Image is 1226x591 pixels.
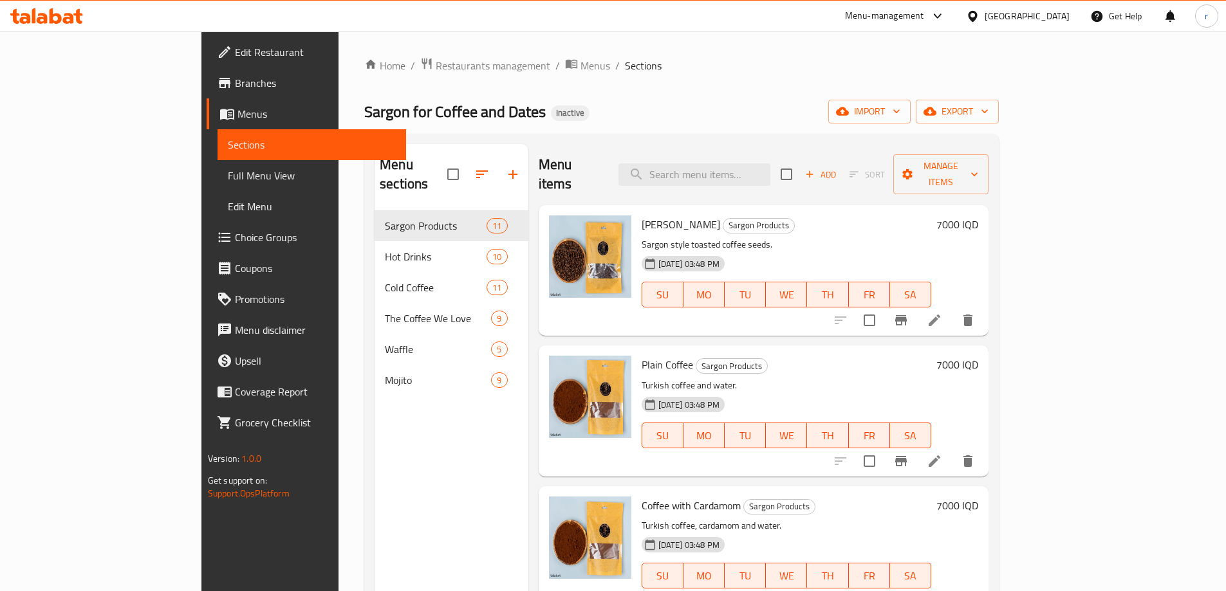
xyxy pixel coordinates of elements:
span: [DATE] 03:48 PM [653,399,725,411]
span: FR [854,426,885,445]
img: Coffee with Cardamom [549,496,631,579]
span: Menu disclaimer [235,322,396,338]
button: TH [807,282,848,307]
span: Menus [237,106,396,122]
button: SU [642,563,683,588]
a: Edit Menu [218,191,406,222]
span: Sargon for Coffee and Dates [364,97,546,126]
span: Select section [773,161,800,188]
span: Choice Groups [235,230,396,245]
span: Sargon Products [385,218,487,233]
span: Select to update [856,448,883,475]
a: Menus [565,57,610,74]
span: Get support on: [208,472,267,489]
h6: 7000 IQD [936,496,978,514]
div: items [491,372,507,388]
span: WE [771,567,802,585]
p: Turkish coffee and water. [642,377,932,394]
span: Select to update [856,307,883,334]
a: Edit menu item [927,313,942,328]
span: [DATE] 03:48 PM [653,539,725,551]
span: Promotions [235,291,396,307]
div: Sargon Products [743,499,815,514]
span: Cold Coffee [385,280,487,295]
span: [DATE] 03:48 PM [653,258,725,270]
button: Add [800,165,841,185]
a: Menu disclaimer [207,314,406,345]
div: items [491,311,507,326]
button: TU [725,282,766,307]
span: MO [689,426,720,445]
a: Support.OpsPlatform [208,485,290,502]
div: The Coffee We Love9 [375,303,528,334]
button: Branch-specific-item [886,305,916,336]
span: FR [854,286,885,304]
nav: breadcrumb [364,57,999,74]
span: Coupons [235,260,396,276]
a: Edit menu item [927,453,942,469]
span: Version: [208,450,239,467]
div: items [487,218,507,233]
a: Promotions [207,284,406,314]
span: TU [730,567,761,585]
span: Edit Restaurant [235,44,396,60]
span: 10 [487,251,506,263]
button: import [828,100,911,123]
button: SA [890,563,931,588]
button: WE [766,563,807,588]
span: 11 [487,220,506,232]
button: FR [849,282,890,307]
div: Inactive [551,105,590,121]
button: TH [807,423,848,448]
span: Menus [580,58,610,73]
button: SA [890,423,931,448]
a: Sections [218,129,406,160]
span: TH [812,567,843,585]
p: Turkish coffee, cardamom and water. [642,518,932,534]
button: FR [849,563,890,588]
img: Plain Coffee [549,356,631,438]
span: 5 [492,343,506,356]
span: import [839,104,900,120]
span: [PERSON_NAME] [642,215,720,234]
span: SA [895,567,926,585]
div: Sargon Products [696,358,768,374]
span: MO [689,286,720,304]
span: export [926,104,989,120]
span: SU [647,286,678,304]
span: Grocery Checklist [235,415,396,430]
span: Sections [625,58,662,73]
span: Full Menu View [228,168,396,183]
span: Waffle [385,341,491,357]
a: Coverage Report [207,376,406,407]
span: FR [854,567,885,585]
li: / [615,58,620,73]
span: 11 [487,282,506,294]
span: 9 [492,374,506,386]
span: Sort sections [467,159,497,190]
div: items [487,280,507,295]
a: Branches [207,68,406,98]
span: r [1205,9,1208,23]
span: Manage items [904,158,978,190]
span: SA [895,286,926,304]
span: MO [689,567,720,585]
span: Restaurants management [436,58,550,73]
span: 9 [492,313,506,325]
div: Cold Coffee11 [375,272,528,303]
div: Waffle5 [375,334,528,365]
span: Coverage Report [235,384,396,399]
button: TU [725,563,766,588]
p: Sargon style toasted coffee seeds. [642,237,932,253]
button: MO [683,563,725,588]
a: Grocery Checklist [207,407,406,438]
span: Hot Drinks [385,249,487,264]
span: Inactive [551,107,590,118]
a: Upsell [207,345,406,376]
nav: Menu sections [375,205,528,401]
span: TH [812,286,843,304]
button: delete [952,305,983,336]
